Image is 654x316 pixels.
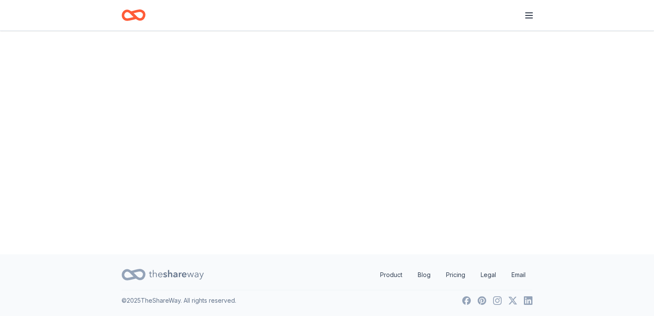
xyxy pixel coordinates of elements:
[373,266,532,283] nav: quick links
[411,266,437,283] a: Blog
[122,5,146,25] a: Home
[373,266,409,283] a: Product
[474,266,503,283] a: Legal
[505,266,532,283] a: Email
[122,295,236,306] p: © 2025 TheShareWay. All rights reserved.
[439,266,472,283] a: Pricing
